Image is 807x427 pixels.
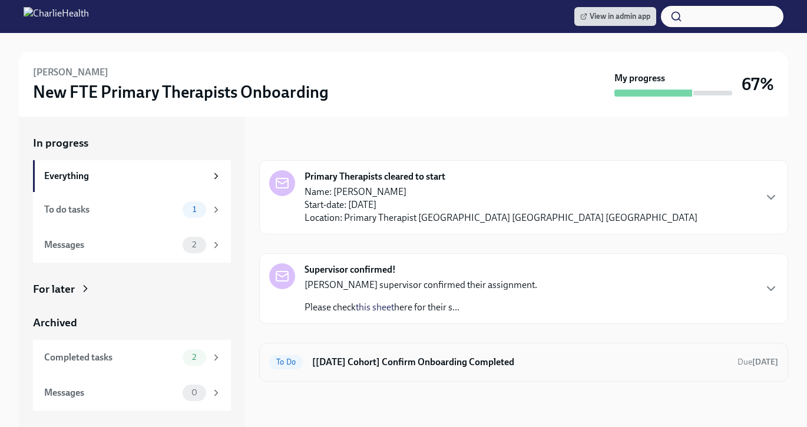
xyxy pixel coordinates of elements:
a: To Do[[DATE] Cohort] Confirm Onboarding CompletedDue[DATE] [269,353,778,372]
strong: Supervisor confirmed! [305,263,396,276]
h3: 67% [742,74,774,95]
a: For later [33,282,231,297]
h6: [[DATE] Cohort] Confirm Onboarding Completed [312,356,728,369]
a: To do tasks1 [33,192,231,227]
h6: [PERSON_NAME] [33,66,108,79]
span: 0 [184,388,204,397]
strong: My progress [614,72,665,85]
span: 2 [185,240,203,249]
div: To do tasks [44,203,178,216]
p: [PERSON_NAME] supervisor confirmed their assignment. [305,279,537,292]
div: Everything [44,170,206,183]
p: Please check here for their s... [305,301,537,314]
a: Everything [33,160,231,192]
a: Messages2 [33,227,231,263]
div: For later [33,282,75,297]
strong: [DATE] [752,357,778,367]
span: 1 [186,205,203,214]
a: In progress [33,135,231,151]
span: To Do [269,358,303,366]
img: CharlieHealth [24,7,89,26]
p: Name: [PERSON_NAME] Start-date: [DATE] Location: Primary Therapist [GEOGRAPHIC_DATA] [GEOGRAPHIC_... [305,186,697,224]
span: View in admin app [580,11,650,22]
a: Archived [33,315,231,330]
span: Due [737,357,778,367]
h3: New FTE Primary Therapists Onboarding [33,81,329,102]
a: Completed tasks2 [33,340,231,375]
span: 2 [185,353,203,362]
a: this sheet [356,302,394,313]
span: October 25th, 2025 09:00 [737,356,778,368]
div: In progress [259,135,315,151]
div: Completed tasks [44,351,178,364]
div: Messages [44,239,178,251]
div: Messages [44,386,178,399]
a: View in admin app [574,7,656,26]
a: Messages0 [33,375,231,411]
strong: Primary Therapists cleared to start [305,170,445,183]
